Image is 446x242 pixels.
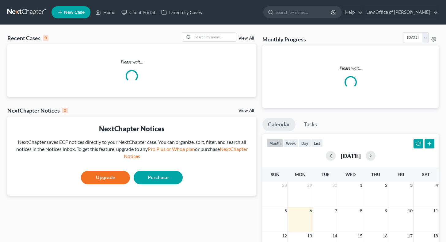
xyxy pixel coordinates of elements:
span: 1 [359,182,363,189]
span: Wed [345,172,356,177]
span: 28 [281,182,288,189]
div: NextChapter Notices [12,124,251,133]
p: Please wait... [267,65,434,71]
span: 8 [359,207,363,214]
span: Fri [398,172,404,177]
a: Calendar [262,118,295,131]
a: View All [238,109,254,113]
span: 29 [307,182,313,189]
span: 10 [407,207,413,214]
span: 7 [334,207,338,214]
span: 3 [410,182,413,189]
h3: Monthly Progress [262,36,306,43]
a: Upgrade [81,171,130,184]
span: 4 [435,182,439,189]
button: day [299,139,311,147]
span: 9 [384,207,388,214]
span: Sat [422,172,430,177]
span: 16 [382,232,388,240]
div: 0 [62,108,68,113]
span: 17 [407,232,413,240]
button: month [267,139,283,147]
input: Search by name... [276,6,332,18]
div: 0 [43,35,48,41]
div: NextChapter Notices [7,107,68,114]
a: Directory Cases [158,7,205,18]
span: 15 [357,232,363,240]
input: Search by name... [193,33,236,41]
span: 18 [433,232,439,240]
span: Sun [271,172,280,177]
span: Mon [295,172,306,177]
span: Thu [371,172,380,177]
span: 13 [307,232,313,240]
span: Tue [322,172,330,177]
div: Recent Cases [7,34,48,42]
span: 14 [332,232,338,240]
button: list [311,139,323,147]
span: 2 [384,182,388,189]
span: 6 [309,207,313,214]
a: Help [342,7,363,18]
button: week [283,139,299,147]
a: Tasks [298,118,322,131]
a: Purchase [134,171,183,184]
div: NextChapter saves ECF notices directly to your NextChapter case. You can organize, sort, filter, ... [12,139,251,160]
a: Client Portal [118,7,158,18]
p: Please wait... [7,59,256,65]
a: Law Office of [PERSON_NAME] [363,7,438,18]
span: New Case [64,10,85,15]
span: 12 [281,232,288,240]
span: 30 [332,182,338,189]
span: 11 [433,207,439,214]
a: Pro Plus or Whoa plan [148,146,195,152]
span: 5 [284,207,288,214]
h2: [DATE] [341,152,361,159]
a: Home [92,7,118,18]
a: NextChapter Notices [124,146,248,159]
a: View All [238,36,254,40]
